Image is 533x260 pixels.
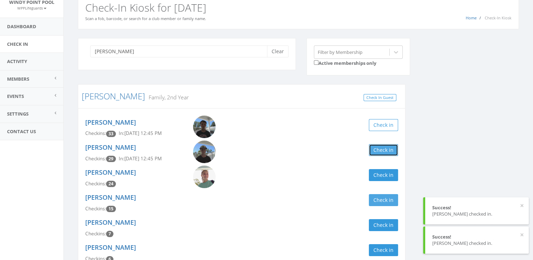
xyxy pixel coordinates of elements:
[119,155,162,162] span: In: [DATE] 12:45 PM
[106,181,116,187] span: Checkin count
[85,168,136,177] a: [PERSON_NAME]
[7,76,29,82] span: Members
[85,230,106,237] span: Checkins:
[85,118,136,126] a: [PERSON_NAME]
[364,94,396,101] a: Check In Guest
[85,205,106,212] span: Checkins:
[106,206,116,212] span: Checkin count
[193,166,216,188] img: Makayla_Crites.png
[485,15,512,20] span: Check-In Kiosk
[85,155,106,162] span: Checkins:
[7,128,36,135] span: Contact Us
[85,180,106,187] span: Checkins:
[267,45,289,57] button: Clear
[85,16,206,21] small: Scan a fob, barcode, or search for a club member or family name.
[369,219,398,231] button: Check in
[106,156,116,162] span: Checkin count
[432,240,522,247] div: [PERSON_NAME] checked in.
[369,244,398,256] button: Check in
[193,116,216,138] img: Kendall_Crites.png
[314,59,376,67] label: Active memberships only
[85,2,512,13] h2: Check-In Kiosk for [DATE]
[432,234,522,240] div: Success!
[82,90,145,102] a: [PERSON_NAME]
[85,130,106,136] span: Checkins:
[17,6,47,11] small: WPPLifeguards
[432,211,522,217] div: [PERSON_NAME] checked in.
[119,130,162,136] span: In: [DATE] 12:45 PM
[85,143,136,151] a: [PERSON_NAME]
[369,144,398,156] button: Check in
[7,111,29,117] span: Settings
[85,218,136,227] a: [PERSON_NAME]
[369,194,398,206] button: Check in
[106,231,113,237] span: Checkin count
[145,93,189,101] small: Family, 2nd Year
[318,49,362,55] div: Filter by Membership
[520,202,524,209] button: ×
[432,204,522,211] div: Success!
[520,231,524,239] button: ×
[106,131,116,137] span: Checkin count
[314,60,318,65] input: Active memberships only
[85,243,136,252] a: [PERSON_NAME]
[193,141,216,163] img: Kaleb_Crites.png
[369,119,398,131] button: Check in
[17,5,47,11] a: WPPLifeguards
[7,93,24,99] span: Events
[85,193,136,202] a: [PERSON_NAME]
[466,15,477,20] a: Home
[369,169,398,181] button: Check in
[90,45,272,57] input: Search a name to check in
